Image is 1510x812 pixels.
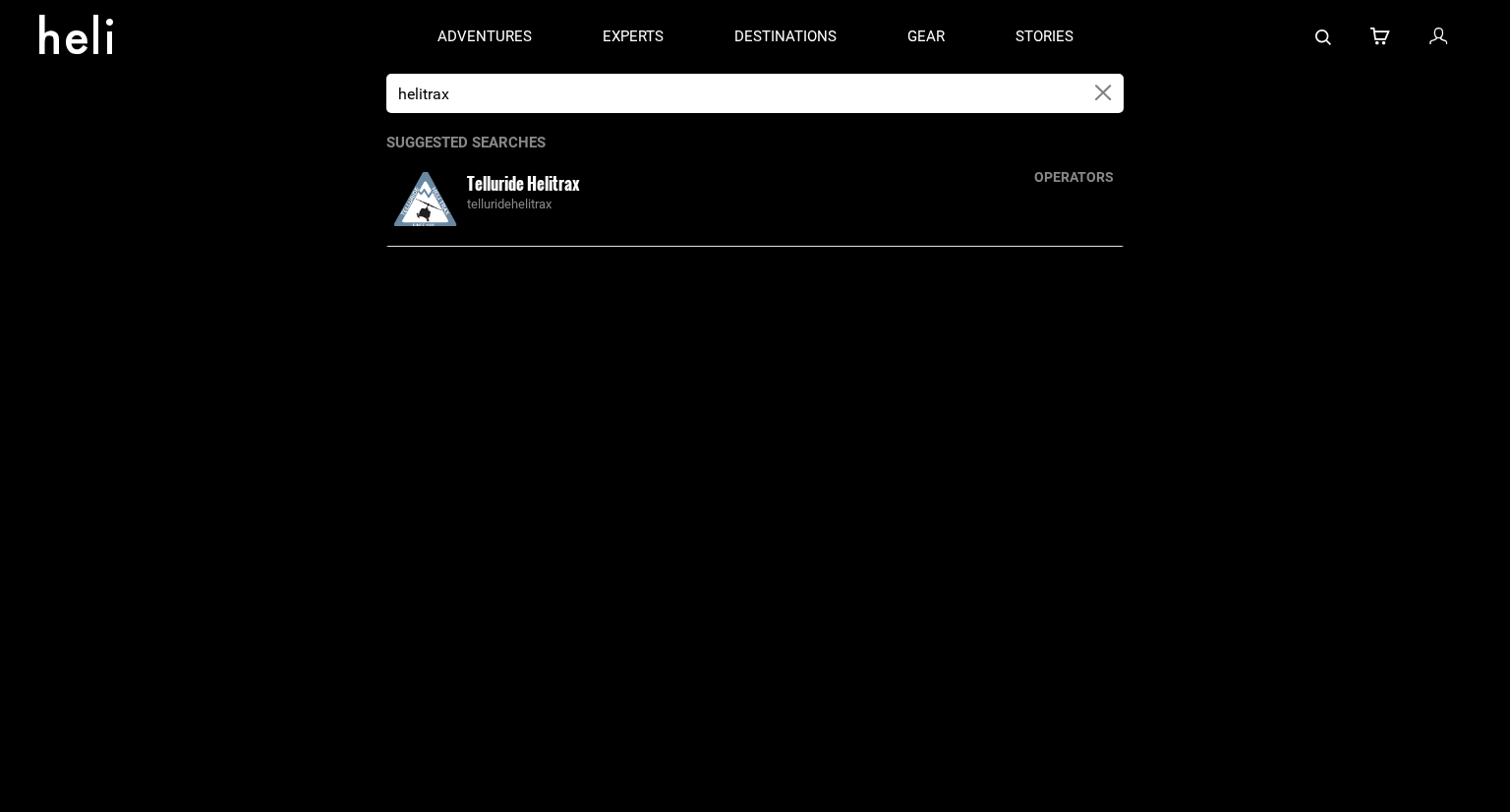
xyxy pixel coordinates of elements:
p: adventures [437,27,532,47]
p: destinations [734,27,837,47]
div: telluridehelitrax [467,196,1117,214]
input: Search by Sport, Trip or Operator [386,74,1083,113]
small: Telluride Helitrax [467,171,580,196]
img: images [393,172,457,226]
p: experts [603,27,664,47]
div: operators [1024,167,1124,187]
p: Suggested Searches [386,133,1124,153]
img: search-bar-icon.svg [1315,29,1331,45]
